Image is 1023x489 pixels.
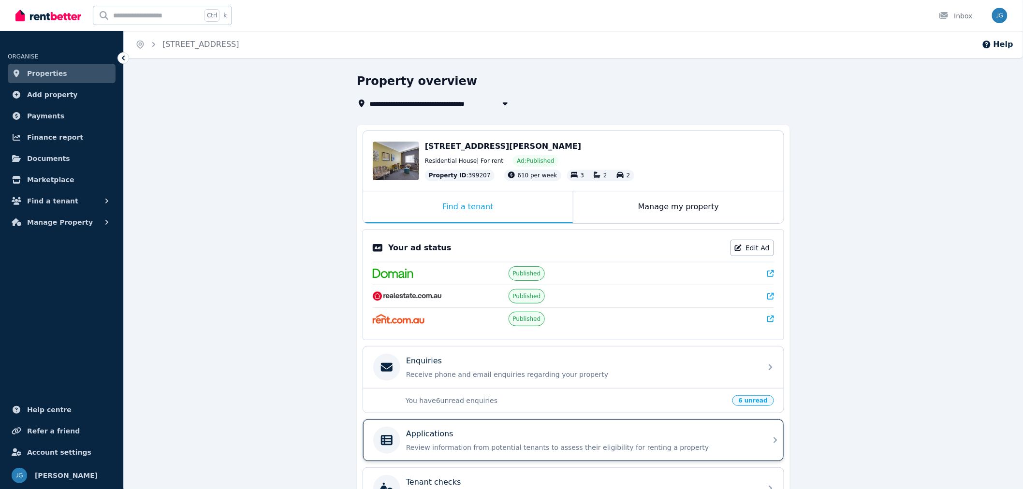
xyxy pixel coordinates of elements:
button: Help [982,39,1013,50]
span: Help centre [27,404,72,416]
a: Help centre [8,400,116,419]
h1: Property overview [357,73,477,89]
span: 2 [603,172,607,179]
span: Published [513,292,541,300]
a: Edit Ad [731,240,774,256]
a: EnquiriesReceive phone and email enquiries regarding your property [363,346,784,388]
a: Marketplace [8,170,116,189]
span: Ad: Published [517,157,554,165]
span: Refer a friend [27,425,80,437]
span: 2 [627,172,630,179]
img: RentBetter [15,8,81,23]
a: Refer a friend [8,421,116,441]
span: Account settings [27,446,91,458]
span: Add property [27,89,78,101]
span: Payments [27,110,64,122]
p: Your ad status [388,242,451,254]
span: Documents [27,153,70,164]
span: Property ID [429,172,467,179]
a: [STREET_ADDRESS] [162,40,239,49]
span: Published [513,315,541,323]
a: Documents [8,149,116,168]
span: Residential House | For rent [425,157,503,165]
img: Jeremy Goldschmidt [992,8,1008,23]
a: Payments [8,106,116,126]
a: Account settings [8,443,116,462]
span: k [223,12,227,19]
span: Properties [27,68,67,79]
div: Inbox [939,11,973,21]
p: Enquiries [406,355,442,367]
div: : 399207 [425,170,495,181]
div: Manage my property [573,191,784,223]
span: [STREET_ADDRESS][PERSON_NAME] [425,142,581,151]
span: Marketplace [27,174,74,186]
span: Find a tenant [27,195,78,207]
p: You have 6 unread enquiries [406,396,727,405]
span: Manage Property [27,216,93,228]
a: Finance report [8,128,116,147]
img: Domain.com.au [373,269,413,278]
span: ORGANISE [8,53,38,60]
span: Ctrl [205,9,219,22]
nav: Breadcrumb [124,31,251,58]
p: Receive phone and email enquiries regarding your property [406,370,756,379]
p: Applications [406,428,453,440]
span: 3 [581,172,585,179]
p: Tenant checks [406,476,461,488]
img: RealEstate.com.au [373,291,442,301]
p: Review information from potential tenants to assess their eligibility for renting a property [406,443,756,452]
span: 610 per week [518,172,557,179]
button: Manage Property [8,213,116,232]
span: [PERSON_NAME] [35,470,98,481]
a: Add property [8,85,116,104]
a: ApplicationsReview information from potential tenants to assess their eligibility for renting a p... [363,419,784,461]
a: Properties [8,64,116,83]
span: Finance report [27,131,83,143]
img: Rent.com.au [373,314,424,324]
img: Jeremy Goldschmidt [12,468,27,483]
span: Published [513,270,541,277]
div: Find a tenant [363,191,573,223]
button: Find a tenant [8,191,116,211]
span: 6 unread [732,395,774,406]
